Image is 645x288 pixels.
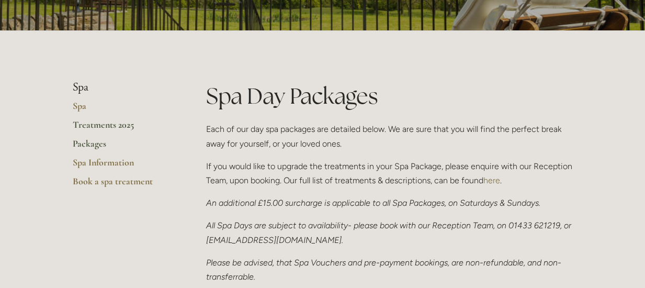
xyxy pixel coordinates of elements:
a: Book a spa treatment [73,175,173,194]
em: Please be advised, that Spa Vouchers and pre-payment bookings, are non-refundable, and non-transf... [206,258,561,282]
p: If you would like to upgrade the treatments in your Spa Package, please enquire with our Receptio... [206,159,573,187]
em: An additional £15.00 surcharge is applicable to all Spa Packages, on Saturdays & Sundays. [206,198,540,208]
h1: Spa Day Packages [206,81,573,112]
li: Spa [73,81,173,94]
a: Spa [73,100,173,119]
a: here [483,175,500,185]
a: Packages [73,138,173,157]
a: Treatments 2025 [73,119,173,138]
p: Each of our day spa packages are detailed below. We are sure that you will find the perfect break... [206,122,573,150]
em: All Spa Days are subject to availability- please book with our Reception Team, on 01433 621219, o... [206,220,573,245]
a: Spa Information [73,157,173,175]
